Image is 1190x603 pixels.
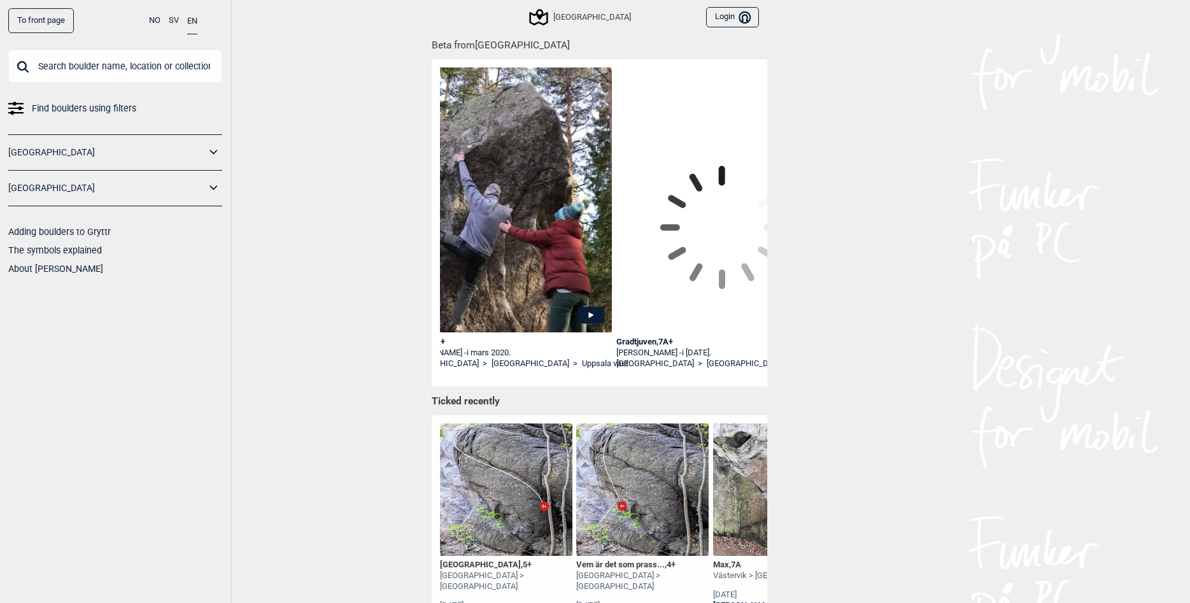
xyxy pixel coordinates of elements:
div: Älgclub , 7A+ [401,337,613,348]
img: Emil pa Algclub [401,67,613,383]
a: [GEOGRAPHIC_DATA] [616,358,694,369]
span: 5+ [523,560,532,569]
div: [PERSON_NAME] - [401,348,613,358]
span: i [DATE]. [682,348,711,357]
img: Crimp boulevard [440,423,572,556]
a: Adding boulders to Gryttr [8,227,111,237]
a: Find boulders using filters [8,99,222,118]
div: Vem är det som prass... , [576,560,709,571]
h1: Ticked recently [432,395,759,409]
div: [GEOGRAPHIC_DATA] > [GEOGRAPHIC_DATA] [440,571,572,592]
img: Max [713,423,846,556]
a: [GEOGRAPHIC_DATA] [492,358,569,369]
a: About [PERSON_NAME] [8,264,103,274]
div: Gradtjuven , 7A+ [616,337,828,348]
div: [DATE] [713,590,833,600]
a: [GEOGRAPHIC_DATA] [8,143,206,162]
button: NO [149,8,160,33]
img: Vem ar det som prasslar [576,423,709,556]
span: i mars 2020. [467,348,511,357]
button: SV [169,8,179,33]
a: [GEOGRAPHIC_DATA] [8,179,206,197]
button: Login [706,7,758,28]
a: [GEOGRAPHIC_DATA] [707,358,784,369]
div: [GEOGRAPHIC_DATA] , [440,560,572,571]
a: To front page [8,8,74,33]
span: Find boulders using filters [32,99,136,118]
h1: Beta from [GEOGRAPHIC_DATA] [432,31,767,53]
div: [GEOGRAPHIC_DATA] > [GEOGRAPHIC_DATA] [576,571,709,592]
input: Search boulder name, location or collection [8,50,222,83]
a: [GEOGRAPHIC_DATA] [401,358,479,369]
span: > [573,358,577,369]
button: EN [187,8,197,34]
span: > [698,358,702,369]
a: Uppsala väst [582,358,628,369]
div: [PERSON_NAME] - [616,348,828,358]
a: The symbols explained [8,245,102,255]
div: Max , [713,560,833,571]
span: 4+ [667,560,676,569]
span: 7A [731,560,741,569]
span: > [483,358,487,369]
div: Västervik > [GEOGRAPHIC_DATA] [713,571,833,581]
div: [GEOGRAPHIC_DATA] [531,10,630,25]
